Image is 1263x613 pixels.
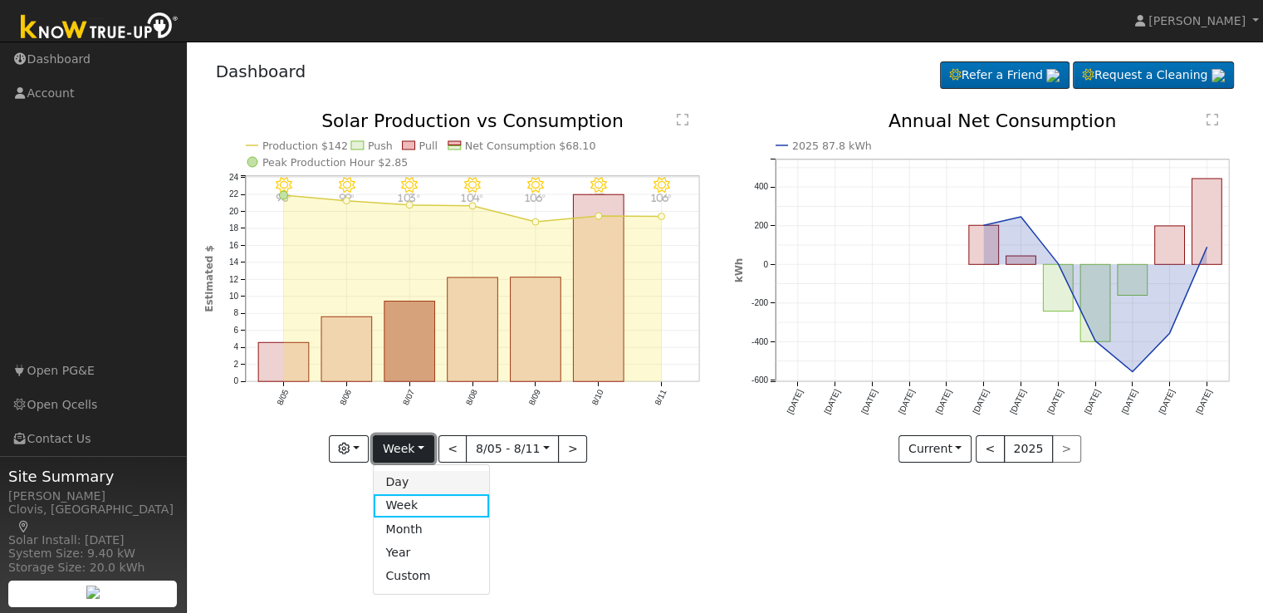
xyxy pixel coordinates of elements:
button: 2025 [1004,435,1053,463]
text: 8/06 [338,388,353,407]
rect: onclick="" [384,302,435,382]
rect: onclick="" [1155,226,1185,264]
p: 96° [269,194,298,203]
text: -600 [751,376,768,385]
circle: onclick="" [981,223,987,229]
text: [DATE] [971,388,990,415]
circle: onclick="" [1129,369,1136,375]
a: Month [374,517,489,541]
text: [DATE] [785,388,804,415]
div: System Size: 9.40 kW [8,545,178,562]
i: 8/06 - Clear [338,177,355,194]
circle: onclick="" [343,198,350,204]
button: 8/05 - 8/11 [466,435,559,463]
text: Estimated $ [203,245,215,312]
a: Dashboard [216,61,306,81]
img: retrieve [1046,69,1060,82]
text: [DATE] [1194,388,1213,415]
text: -200 [751,299,768,308]
circle: onclick="" [469,203,476,209]
text: 6 [233,326,238,335]
circle: onclick="" [1167,331,1173,337]
text:  [677,113,688,126]
text: Push [368,140,393,152]
text: 400 [754,183,768,192]
text: 10 [228,292,238,301]
text: 8/07 [401,388,416,407]
text: Pull [419,140,437,152]
p: 106° [647,194,676,203]
rect: onclick="" [1118,265,1148,296]
circle: onclick="" [279,191,287,199]
rect: onclick="" [1192,179,1222,264]
rect: onclick="" [321,317,372,382]
text: 14 [228,257,238,267]
text: [DATE] [933,388,952,415]
text: 8/09 [527,388,542,407]
img: Know True-Up [12,9,187,47]
button: Current [898,435,972,463]
button: < [438,435,468,463]
p: 104° [458,194,487,203]
p: 107° [584,194,613,203]
text: Production $142 [262,140,348,152]
button: Week [373,435,433,463]
i: 8/05 - Clear [275,177,291,194]
a: Request a Cleaning [1073,61,1234,90]
rect: onclick="" [511,277,561,382]
p: 99° [332,194,361,203]
a: Refer a Friend [940,61,1070,90]
circle: onclick="" [1055,261,1061,267]
text: 2 [233,360,238,369]
button: < [976,435,1005,463]
a: Map [17,520,32,533]
text: [DATE] [1157,388,1176,415]
a: Day [374,471,489,494]
rect: onclick="" [448,277,498,381]
circle: onclick="" [1017,213,1024,220]
p: 106° [521,194,550,203]
text: [DATE] [1120,388,1139,415]
text: kWh [733,258,745,283]
text: Net Consumption $68.10 [465,140,596,152]
button: > [558,435,587,463]
circle: onclick="" [1204,244,1211,251]
text: 24 [228,173,238,182]
rect: onclick="" [1043,265,1073,311]
circle: onclick="" [595,213,602,219]
text: 200 [754,221,768,230]
text:  [1207,113,1218,126]
div: Solar Install: [DATE] [8,532,178,549]
text: 16 [228,241,238,250]
text: Solar Production vs Consumption [321,110,624,131]
i: 8/10 - Clear [590,177,607,194]
div: Storage Size: 20.0 kWh [8,559,178,576]
rect: onclick="" [574,195,624,382]
text: 2025 87.8 kWh [792,140,872,152]
text: 4 [233,343,238,352]
a: Custom [374,564,489,587]
text: 18 [228,223,238,233]
text: 12 [228,275,238,284]
img: retrieve [1212,69,1225,82]
text: 8 [233,309,238,318]
rect: onclick="" [258,343,309,382]
circle: onclick="" [658,213,665,220]
text: 22 [228,190,238,199]
circle: onclick="" [406,202,413,208]
i: 8/11 - Clear [654,177,670,194]
i: 8/08 - Clear [464,177,481,194]
div: Clovis, [GEOGRAPHIC_DATA] [8,501,178,536]
text: 0 [763,260,768,269]
span: [PERSON_NAME] [1148,14,1246,27]
circle: onclick="" [532,218,539,225]
span: Site Summary [8,465,178,488]
text: [DATE] [822,388,841,415]
text: 8/05 [275,388,290,407]
text: Annual Net Consumption [889,110,1117,131]
text: 20 [228,207,238,216]
text: 8/08 [464,388,479,407]
text: [DATE] [859,388,879,415]
circle: onclick="" [1092,338,1099,345]
text: [DATE] [1083,388,1102,415]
